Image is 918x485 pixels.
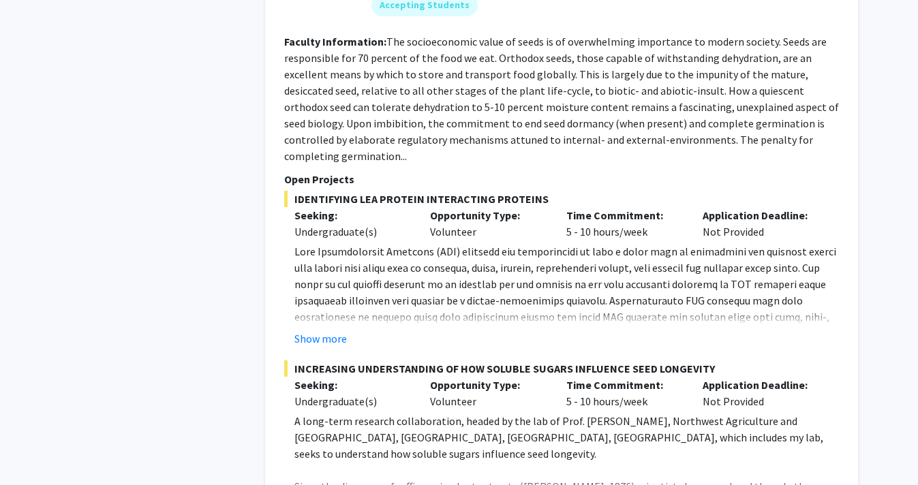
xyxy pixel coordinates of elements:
[556,377,692,409] div: 5 - 10 hours/week
[294,393,410,409] div: Undergraduate(s)
[294,330,347,347] button: Show more
[420,207,556,240] div: Volunteer
[420,377,556,409] div: Volunteer
[430,377,546,393] p: Opportunity Type:
[692,377,829,409] div: Not Provided
[10,424,58,475] iframe: Chat
[692,207,829,240] div: Not Provided
[566,377,682,393] p: Time Commitment:
[284,171,839,187] p: Open Projects
[284,191,839,207] span: IDENTIFYING LEA PROTEIN INTERACTING PROTEINS
[284,360,839,377] span: INCREASING UNDERSTANDING OF HOW SOLUBLE SUGARS INFLUENCE SEED LONGEVITY
[294,223,410,240] div: Undergraduate(s)
[566,207,682,223] p: Time Commitment:
[294,377,410,393] p: Seeking:
[556,207,692,240] div: 5 - 10 hours/week
[284,35,386,48] b: Faculty Information:
[284,35,839,163] fg-read-more: The socioeconomic value of seeds is of overwhelming importance to modern society. Seeds are respo...
[703,377,818,393] p: Application Deadline:
[703,207,818,223] p: Application Deadline:
[294,207,410,223] p: Seeking:
[294,414,823,460] span: A long-term research collaboration, headed by the lab of Prof. [PERSON_NAME], Northwest Agricultu...
[430,207,546,223] p: Opportunity Type:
